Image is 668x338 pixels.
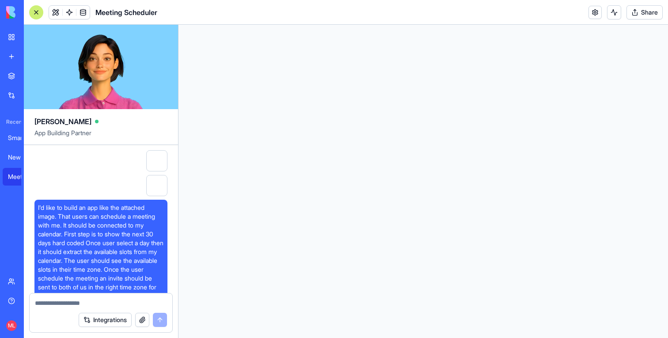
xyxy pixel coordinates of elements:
[6,6,61,19] img: logo
[626,5,663,19] button: Share
[3,129,38,147] a: Smart TODO List
[79,313,132,327] button: Integrations
[8,153,33,162] div: New App
[6,320,17,331] span: ML
[34,129,167,144] span: App Building Partner
[34,116,91,127] span: [PERSON_NAME]
[38,203,164,300] span: I'd like to build an app like the attached image. That users can schedule a meeting with me. It s...
[3,148,38,166] a: New App
[3,168,38,186] a: Meeting Scheduler
[95,7,157,18] h1: Meeting Scheduler
[8,133,33,142] div: Smart TODO List
[8,172,33,181] div: Meeting Scheduler
[3,118,21,125] span: Recent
